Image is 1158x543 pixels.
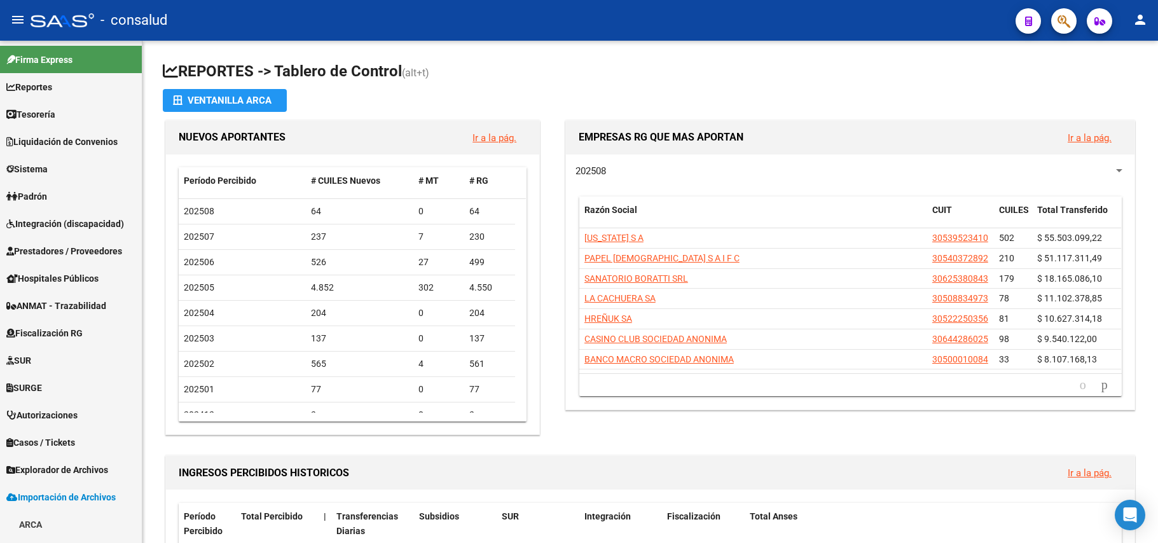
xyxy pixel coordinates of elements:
span: Razón Social [584,205,637,215]
button: Ir a la pág. [1058,461,1122,485]
span: SUR [6,354,31,368]
div: 565 [311,357,409,371]
datatable-header-cell: CUILES [994,196,1032,238]
span: SANATORIO BORATTI SRL [584,273,688,284]
span: # RG [469,175,488,186]
span: Fiscalización [667,511,720,521]
div: 77 [469,382,510,397]
span: 202502 [184,359,214,369]
span: # MT [418,175,439,186]
span: 202506 [184,257,214,267]
span: EMPRESAS RG QUE MAS APORTAN [579,131,743,143]
span: 202507 [184,231,214,242]
span: Subsidios [419,511,459,521]
span: 202501 [184,384,214,394]
span: $ 11.102.378,85 [1037,293,1102,303]
span: $ 9.540.122,00 [1037,334,1097,344]
a: go to previous page [1074,378,1092,392]
span: 202504 [184,308,214,318]
a: Ir a la pág. [472,132,516,144]
span: Importación de Archivos [6,490,116,504]
div: 3 [469,408,510,422]
datatable-header-cell: CUIT [927,196,994,238]
span: Firma Express [6,53,72,67]
span: Tesorería [6,107,55,121]
span: INGRESOS PERCIBIDOS HISTORICOS [179,467,349,479]
div: 302 [418,280,459,295]
span: 202412 [184,409,214,420]
span: BANCO MACRO SOCIEDAD ANONIMA [584,354,734,364]
div: 0 [418,204,459,219]
span: CUIT [932,205,952,215]
span: Autorizaciones [6,408,78,422]
span: CASINO CLUB SOCIEDAD ANONIMA [584,334,727,344]
div: 7 [418,230,459,244]
mat-icon: person [1133,12,1148,27]
div: 27 [418,255,459,270]
mat-icon: menu [10,12,25,27]
datatable-header-cell: Razón Social [579,196,927,238]
span: LA CACHUERA SA [584,293,656,303]
span: Padrón [6,189,47,203]
h1: REPORTES -> Tablero de Control [163,61,1138,83]
span: Período Percibido [184,511,223,536]
span: SURGE [6,381,42,395]
span: Reportes [6,80,52,94]
div: 4.550 [469,280,510,295]
button: Ir a la pág. [462,126,527,149]
span: 33 [999,354,1009,364]
span: Período Percibido [184,175,256,186]
span: 210 [999,253,1014,263]
span: Total Anses [750,511,797,521]
a: Ir a la pág. [1068,132,1112,144]
span: CUILES [999,205,1029,215]
div: 137 [311,331,409,346]
div: 0 [418,408,459,422]
div: 0 [418,331,459,346]
div: 64 [469,204,510,219]
span: | [324,511,326,521]
span: Casos / Tickets [6,436,75,450]
span: Prestadores / Proveedores [6,244,122,258]
span: 98 [999,334,1009,344]
span: $ 55.503.099,22 [1037,233,1102,243]
div: 4 [418,357,459,371]
span: 30539523410 [932,233,988,243]
datatable-header-cell: # MT [413,167,464,195]
span: 30508834973 [932,293,988,303]
span: 202505 [184,282,214,292]
datatable-header-cell: # CUILES Nuevos [306,167,414,195]
div: 204 [311,306,409,320]
div: 561 [469,357,510,371]
span: Hospitales Públicos [6,271,99,285]
span: Fiscalización RG [6,326,83,340]
div: 526 [311,255,409,270]
div: 3 [311,408,409,422]
div: 230 [469,230,510,244]
span: $ 8.107.168,13 [1037,354,1097,364]
span: ANMAT - Trazabilidad [6,299,106,313]
span: Liquidación de Convenios [6,135,118,149]
div: 137 [469,331,510,346]
span: 502 [999,233,1014,243]
a: Ir a la pág. [1068,467,1112,479]
span: 30644286025 [932,334,988,344]
span: Total Transferido [1037,205,1108,215]
span: - consalud [100,6,167,34]
span: Explorador de Archivos [6,463,108,477]
span: 30625380843 [932,273,988,284]
span: 30522250356 [932,313,988,324]
button: Ir a la pág. [1058,126,1122,149]
div: Open Intercom Messenger [1115,500,1145,530]
span: 30540372892 [932,253,988,263]
div: 499 [469,255,510,270]
button: Ventanilla ARCA [163,89,287,112]
div: 77 [311,382,409,397]
span: $ 10.627.314,18 [1037,313,1102,324]
span: Integración (discapacidad) [6,217,124,231]
span: SUR [502,511,519,521]
div: 4.852 [311,280,409,295]
span: 30500010084 [932,354,988,364]
span: Sistema [6,162,48,176]
datatable-header-cell: Período Percibido [179,167,306,195]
